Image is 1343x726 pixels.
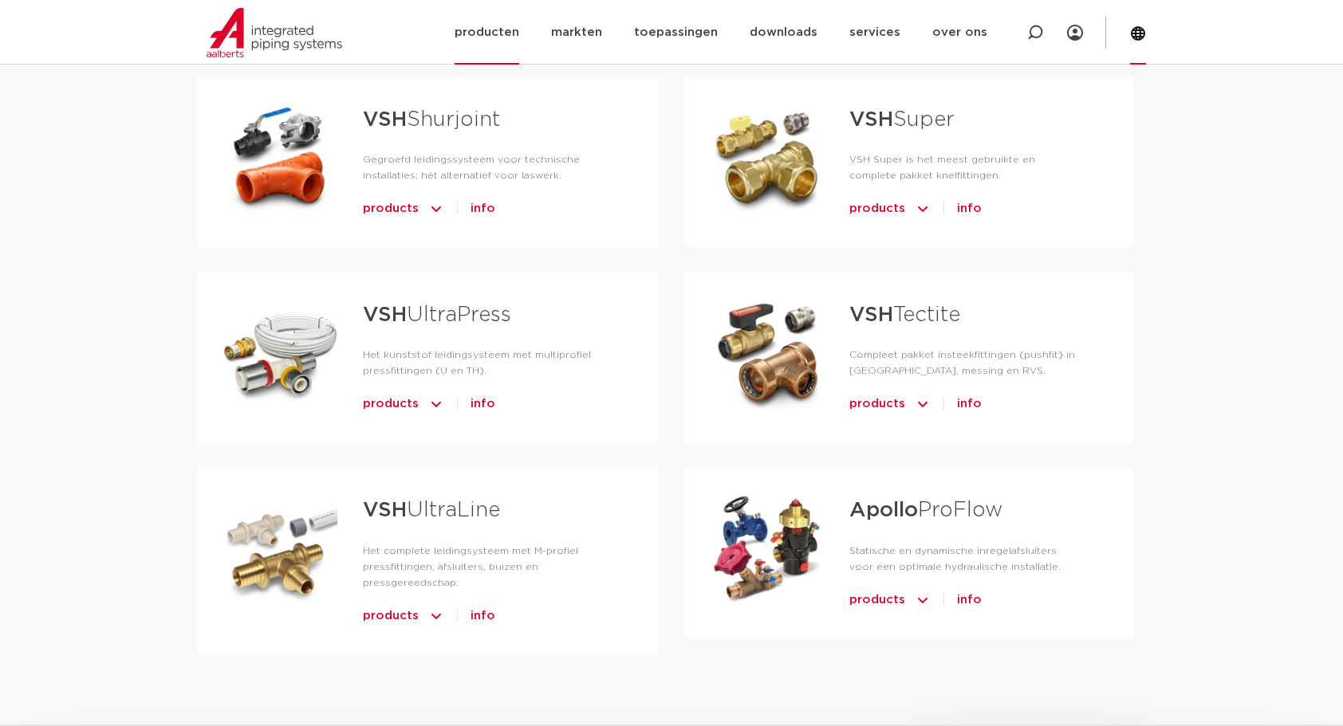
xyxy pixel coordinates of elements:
[915,587,931,613] img: icon-chevron-up-1.svg
[471,196,495,222] a: info
[428,391,444,417] img: icon-chevron-up-1.svg
[849,304,960,325] a: VSHTectite
[363,151,608,183] p: Gegroefd leidingssysteem voor technische installaties; hét alternatief voor laswerk.
[915,196,931,222] img: icon-chevron-up-1.svg
[471,391,495,417] a: info
[471,603,495,629] a: info
[363,500,407,520] strong: VSH
[363,500,500,520] a: VSHUltraLine
[363,347,608,379] p: Het kunststof leidingsysteem met multiprofiel pressfittingen (U en TH).
[428,196,444,222] img: icon-chevron-up-1.svg
[363,304,407,325] strong: VSH
[363,543,608,591] p: Het complete leidingsysteem met M-profiel pressfittingen, afsluiters, buizen en pressgereedschap.
[849,391,905,417] span: products
[363,109,407,130] strong: VSH
[363,391,419,417] span: products
[915,391,931,417] img: icon-chevron-up-1.svg
[957,196,982,222] a: info
[363,196,419,222] span: products
[957,587,982,613] a: info
[849,109,893,130] strong: VSH
[849,500,918,520] strong: Apollo
[428,603,444,629] img: icon-chevron-up-1.svg
[957,391,982,417] a: info
[363,109,500,130] a: VSHShurjoint
[849,347,1082,379] p: Compleet pakket insteekfittingen (pushfit) in [GEOGRAPHIC_DATA], messing en RVS.
[363,603,419,629] span: products
[849,500,1002,520] a: ApolloProFlow
[849,587,905,613] span: products
[363,304,511,325] a: VSHUltraPress
[849,196,905,222] span: products
[849,543,1082,575] p: Statische en dynamische inregelafsluiters voor een optimale hydraulische installatie.
[849,151,1082,183] p: VSH Super is het meest gebruikte en complete pakket knelfittingen.
[849,304,893,325] strong: VSH
[849,109,955,130] a: VSHSuper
